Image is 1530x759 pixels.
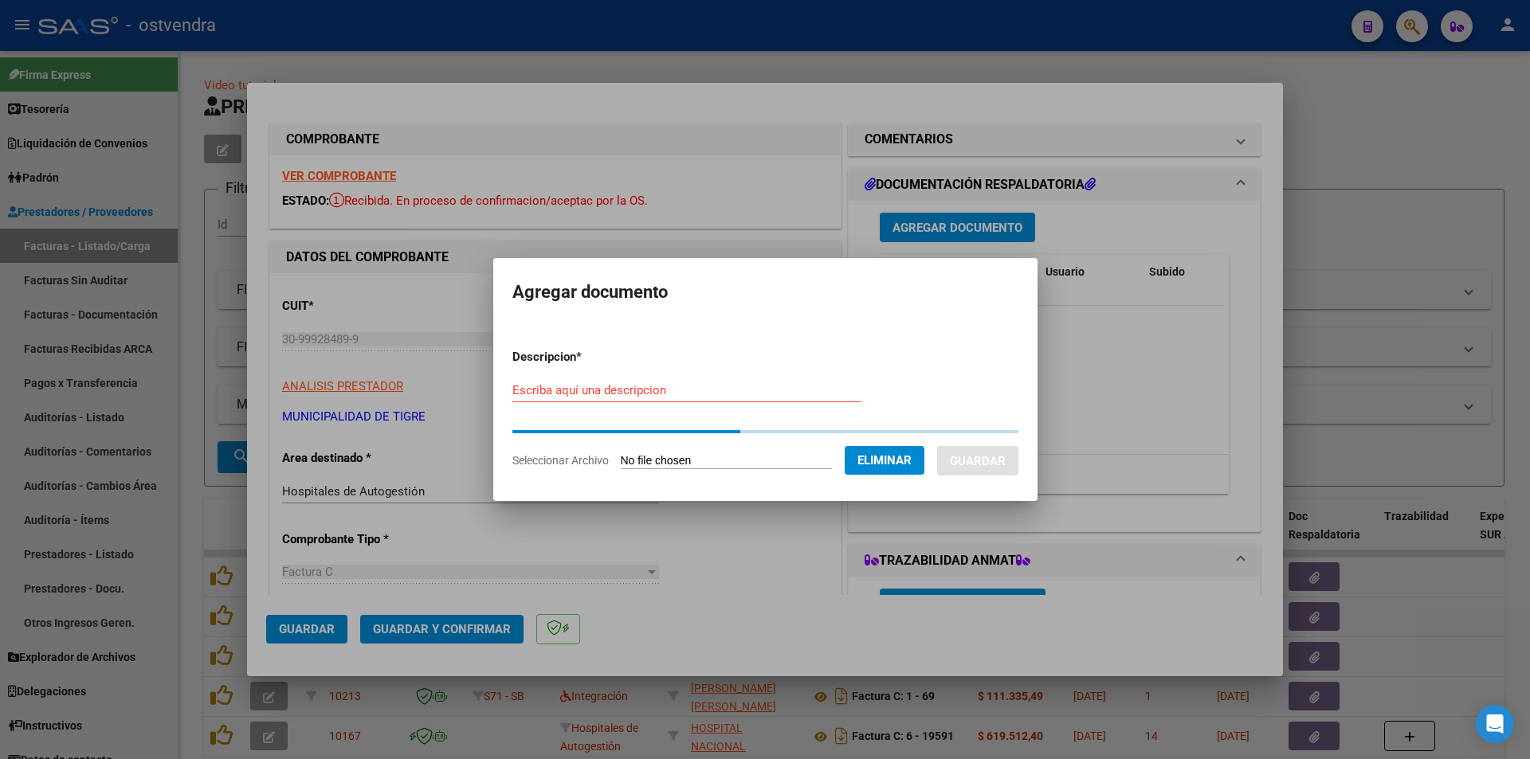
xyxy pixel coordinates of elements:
span: Eliminar [857,453,912,468]
span: Guardar [950,454,1006,468]
div: Open Intercom Messenger [1476,705,1514,743]
button: Guardar [937,446,1018,475]
span: Seleccionar Archivo [512,454,609,467]
h2: Agregar documento [512,277,1018,307]
button: Eliminar [845,446,924,475]
p: Descripcion [512,348,665,366]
